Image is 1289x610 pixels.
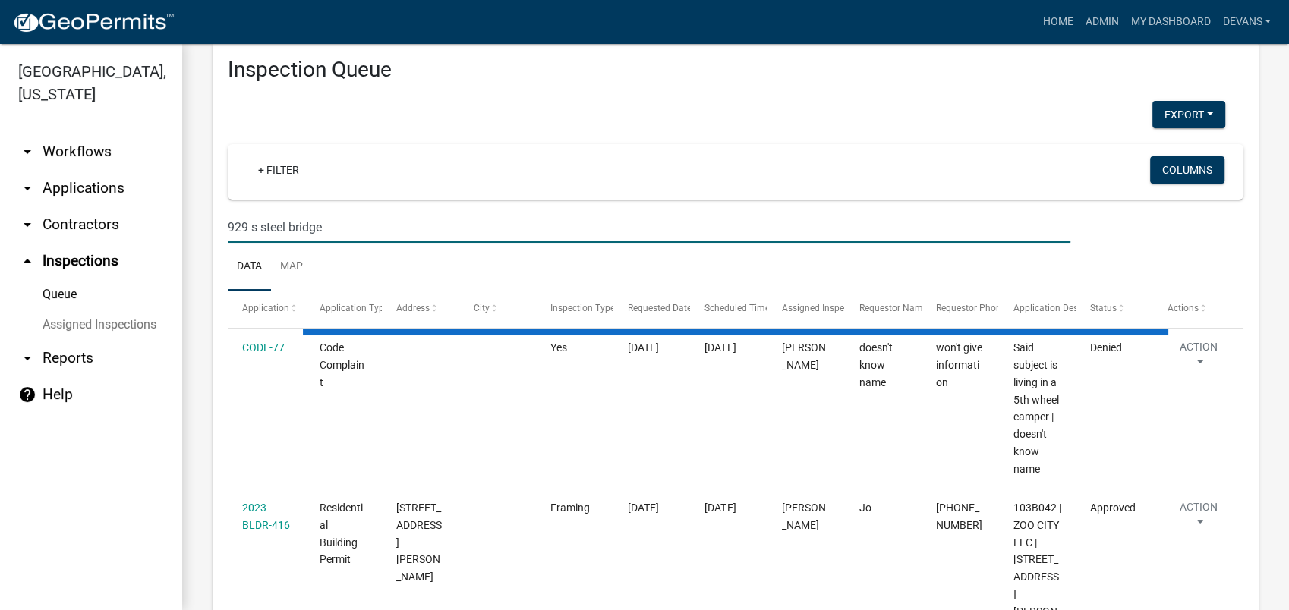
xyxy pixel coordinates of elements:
span: Assigned Inspector [782,303,860,313]
span: 173 MARTIN OAKS BLVD [396,502,442,583]
span: Framing [550,502,590,514]
button: Columns [1150,156,1224,184]
h3: Inspection Queue [228,57,1243,83]
datatable-header-cell: Application Type [305,291,383,327]
span: doesn't know name [859,341,892,388]
i: arrow_drop_up [18,252,36,270]
span: 01/25/2024 [628,502,659,514]
i: arrow_drop_down [18,215,36,234]
datatable-header-cell: Requested Date [613,291,691,327]
span: Jo [859,502,871,514]
span: Requested Date [628,303,692,313]
input: Search for inspections [228,212,1070,243]
span: Said subject is living in a 5th wheel camper | doesn't know name [1013,341,1059,474]
datatable-header-cell: Application [228,291,305,327]
i: arrow_drop_down [18,143,36,161]
div: [DATE] [704,339,752,357]
span: Requestor Name [859,303,927,313]
datatable-header-cell: Actions [1152,291,1230,327]
span: Requestor Phone [936,303,1006,313]
datatable-header-cell: Application Description [998,291,1076,327]
span: Actions [1168,303,1199,313]
a: CODE-77 [242,341,285,354]
a: Data [228,243,271,291]
a: Home [1036,8,1079,36]
button: Action [1168,499,1230,537]
div: [DATE] [704,499,752,517]
span: Residential Building Permit [320,502,363,565]
span: Application Type [320,303,389,313]
a: My Dashboard [1124,8,1216,36]
span: Address [396,303,430,313]
span: Cedrick Moreland [782,341,826,371]
span: Application [242,303,289,313]
a: 2023-BLDR-416 [242,502,290,531]
span: 770-710-5335 [936,502,982,531]
span: 12/08/2022 [628,341,659,354]
datatable-header-cell: Requestor Phone [922,291,999,327]
a: Map [271,243,312,291]
span: City [474,303,490,313]
a: + Filter [246,156,311,184]
datatable-header-cell: Scheduled Time [690,291,767,327]
datatable-header-cell: Status [1076,291,1153,327]
i: arrow_drop_down [18,349,36,367]
a: Admin [1079,8,1124,36]
datatable-header-cell: Assigned Inspector [767,291,845,327]
datatable-header-cell: Requestor Name [844,291,922,327]
span: Code Complaint [320,341,364,388]
datatable-header-cell: Inspection Type [536,291,613,327]
span: Status [1090,303,1117,313]
span: Approved [1090,502,1136,514]
span: Yes [550,341,567,354]
span: Denied [1090,341,1122,354]
span: won't give information [936,341,982,388]
i: help [18,385,36,404]
button: Action [1168,339,1230,377]
span: Inspection Type [550,303,615,313]
datatable-header-cell: City [459,291,537,327]
span: Scheduled Time [704,303,770,313]
datatable-header-cell: Address [382,291,459,327]
a: devans [1216,8,1277,36]
span: Casey Mason [782,502,826,531]
button: Export [1152,101,1225,128]
i: arrow_drop_down [18,179,36,197]
span: Application Description [1013,303,1109,313]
